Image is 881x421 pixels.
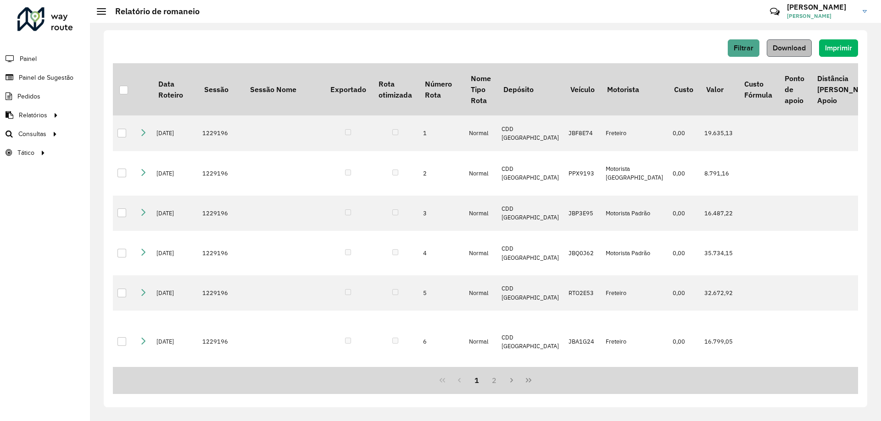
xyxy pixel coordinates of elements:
[106,6,200,16] h2: Relatório de romaneio
[668,231,700,275] td: 0,00
[152,196,198,231] td: [DATE]
[18,129,46,139] span: Consultas
[324,63,372,115] th: Exportado
[601,151,668,196] td: Motorista [GEOGRAPHIC_DATA]
[778,63,810,115] th: Ponto de apoio
[244,63,324,115] th: Sessão Nome
[418,275,464,311] td: 5
[152,311,198,372] td: [DATE]
[787,3,856,11] h3: [PERSON_NAME]
[700,311,738,372] td: 16.799,05
[668,151,700,196] td: 0,00
[520,372,537,389] button: Last Page
[497,311,564,372] td: CDD [GEOGRAPHIC_DATA]
[152,275,198,311] td: [DATE]
[700,115,738,151] td: 19.635,13
[497,231,564,275] td: CDD [GEOGRAPHIC_DATA]
[601,311,668,372] td: Freteiro
[418,63,464,115] th: Número Rota
[700,196,738,231] td: 16.487,22
[464,196,497,231] td: Normal
[464,151,497,196] td: Normal
[564,151,601,196] td: PPX9193
[198,151,244,196] td: 1229196
[601,275,668,311] td: Freteiro
[19,73,73,82] span: Painel de Sugestão
[564,231,601,275] td: JBQ0J62
[464,311,497,372] td: Normal
[773,44,806,52] span: Download
[668,275,700,311] td: 0,00
[668,63,700,115] th: Custo
[464,231,497,275] td: Normal
[601,196,668,231] td: Motorista Padrão
[700,151,738,196] td: 8.791,16
[497,275,564,311] td: CDD [GEOGRAPHIC_DATA]
[497,63,564,115] th: Depósito
[819,39,858,57] button: Imprimir
[468,372,485,389] button: 1
[601,115,668,151] td: Freteiro
[464,63,497,115] th: Nome Tipo Rota
[198,115,244,151] td: 1229196
[198,275,244,311] td: 1229196
[19,110,47,120] span: Relatórios
[198,196,244,231] td: 1229196
[728,39,759,57] button: Filtrar
[464,275,497,311] td: Normal
[700,231,738,275] td: 35.734,15
[198,231,244,275] td: 1229196
[738,63,778,115] th: Custo Fórmula
[668,311,700,372] td: 0,00
[700,275,738,311] td: 32.672,92
[564,275,601,311] td: RTO2E53
[152,151,198,196] td: [DATE]
[418,231,464,275] td: 4
[152,115,198,151] td: [DATE]
[734,44,753,52] span: Filtrar
[418,311,464,372] td: 6
[17,148,34,158] span: Tático
[787,12,856,20] span: [PERSON_NAME]
[152,63,198,115] th: Data Roteiro
[564,311,601,372] td: JBA1G24
[20,54,37,64] span: Painel
[198,63,244,115] th: Sessão
[418,196,464,231] td: 3
[497,196,564,231] td: CDD [GEOGRAPHIC_DATA]
[668,115,700,151] td: 0,00
[765,2,785,22] a: Contato Rápido
[464,115,497,151] td: Normal
[564,63,601,115] th: Veículo
[767,39,812,57] button: Download
[17,92,40,101] span: Pedidos
[485,372,503,389] button: 2
[601,63,668,115] th: Motorista
[198,311,244,372] td: 1229196
[372,63,418,115] th: Rota otimizada
[700,63,738,115] th: Valor
[418,151,464,196] td: 2
[497,115,564,151] td: CDD [GEOGRAPHIC_DATA]
[564,196,601,231] td: JBP3E95
[503,372,520,389] button: Next Page
[152,231,198,275] td: [DATE]
[418,115,464,151] td: 1
[825,44,852,52] span: Imprimir
[497,151,564,196] td: CDD [GEOGRAPHIC_DATA]
[668,196,700,231] td: 0,00
[601,231,668,275] td: Motorista Padrão
[564,115,601,151] td: JBF8E74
